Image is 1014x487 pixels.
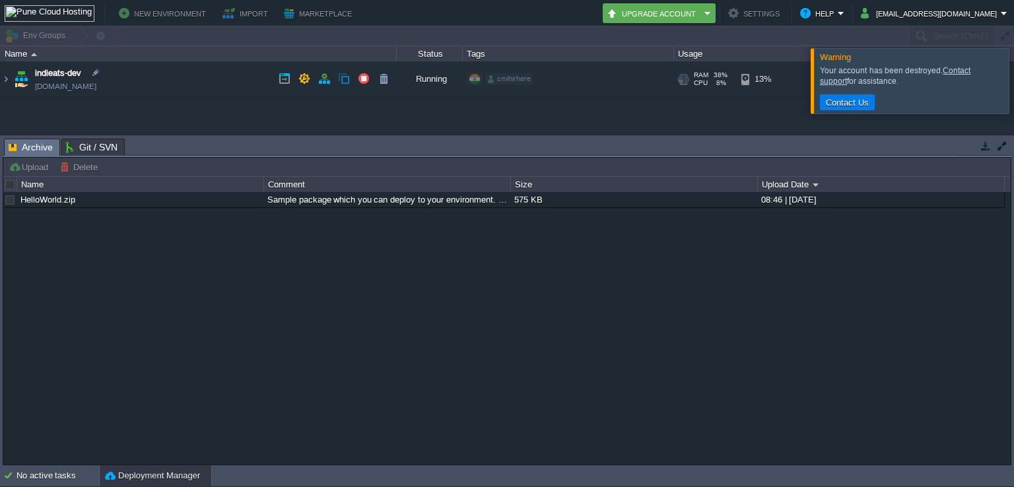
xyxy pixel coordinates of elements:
[1,61,11,97] img: AMDAwAAAACH5BAEAAAAALAAAAAABAAEAAAICRAEAOw==
[66,139,118,155] span: Git / SVN
[1,46,396,61] div: Name
[512,177,757,192] div: Size
[17,465,99,486] div: No active tasks
[60,161,102,173] button: Delete
[675,46,814,61] div: Usage
[694,71,708,79] span: RAM
[119,5,210,21] button: New Environment
[463,46,673,61] div: Tags
[222,5,272,21] button: Import
[758,192,1003,207] div: 08:46 | [DATE]
[264,192,510,207] div: Sample package which you can deploy to your environment. Feel free to delete and upload a package...
[5,5,94,22] img: Pune Cloud Hosting
[18,177,263,192] div: Name
[265,177,510,192] div: Comment
[20,195,75,205] a: HelloWorld.zip
[861,5,1001,21] button: [EMAIL_ADDRESS][DOMAIN_NAME]
[485,73,533,85] div: cmihirhere
[284,5,356,21] button: Marketplace
[820,52,851,62] span: Warning
[800,5,838,21] button: Help
[9,139,53,156] span: Archive
[759,177,1004,192] div: Upload Date
[714,71,727,79] span: 38%
[12,61,30,97] img: AMDAwAAAACH5BAEAAAAALAAAAAABAAEAAAICRAEAOw==
[713,79,726,87] span: 8%
[35,80,96,93] a: [DOMAIN_NAME]
[397,61,463,97] div: Running
[31,53,37,56] img: AMDAwAAAACH5BAEAAAAALAAAAAABAAEAAAICRAEAOw==
[607,5,700,21] button: Upgrade Account
[35,67,81,80] a: indieats-dev
[728,5,784,21] button: Settings
[105,469,200,482] button: Deployment Manager
[741,61,784,97] div: 13%
[397,46,462,61] div: Status
[511,192,757,207] div: 575 KB
[822,96,873,108] button: Contact Us
[820,65,1005,86] div: Your account has been destroyed. for assistance.
[9,161,52,173] button: Upload
[694,79,708,87] span: CPU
